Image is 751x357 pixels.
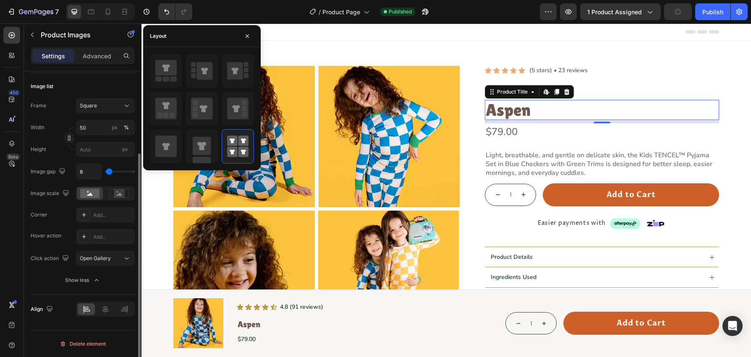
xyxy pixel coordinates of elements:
[93,211,133,219] div: Add...
[349,230,391,237] p: Product Details
[31,232,61,240] div: Hover action
[80,255,111,261] span: Open Gallery
[83,52,111,60] p: Advanced
[110,122,120,133] button: %
[343,127,578,154] div: Rich Text Editor. Editing area: main
[349,250,395,258] p: Ingredients Used
[150,32,166,40] div: Layout
[141,23,751,357] iframe: Design area
[76,251,135,266] button: Open Gallery
[31,304,55,315] div: Align
[60,339,106,349] div: Delete element
[465,165,514,178] div: Add to Cart
[76,164,102,179] input: Auto
[722,316,743,336] div: Open Intercom Messenger
[695,3,730,20] button: Publish
[42,52,65,60] p: Settings
[401,160,578,183] button: Add to Cart
[31,83,53,90] div: Image list
[124,124,129,131] div: %
[343,100,578,117] div: $79.00
[139,280,182,287] p: 4.8 (91 reviews)
[6,154,20,160] div: Beta
[343,60,578,73] h5: Kids Tencel™ Pyjama Set
[31,273,135,288] button: Show less
[112,124,118,131] div: px
[319,8,321,16] span: /
[353,161,360,182] button: decrement
[344,128,577,154] p: Light, breathable, and gentle on delicate skin, the Kids TENCEL™ Pyjama Set in Blue Checkers with...
[587,8,642,16] span: 1 product assigned
[95,311,197,321] div: $79.00
[76,98,135,113] button: Square
[468,195,499,205] img: gempages_581485179931984814-ce23d247-9917-485d-ae70-fd2629f55b32.webp
[121,122,131,133] button: px
[396,194,464,206] p: Easier payments with
[399,289,406,310] button: increment
[41,30,112,40] p: Product Images
[31,188,71,199] div: Image scale
[580,3,661,20] button: 1 product assigned
[3,3,63,20] button: 7
[55,7,59,17] p: 7
[475,293,524,307] div: Add to Cart
[343,76,578,96] h1: Aspen
[31,124,44,131] label: Width
[387,42,447,52] div: Rich Text Editor. Editing area: main
[76,142,135,157] input: px
[31,102,46,109] label: Frame
[374,289,380,310] button: decrement
[702,8,723,16] div: Publish
[8,89,20,96] div: 450
[502,195,526,205] img: gempages_581485179931984814-b2915fc0-fae5-471a-a7ba-c07fc08be846.webp
[380,289,399,310] input: quantity
[354,65,388,72] div: Product Title
[65,276,101,284] div: Show less
[360,161,379,182] input: quantity
[379,161,385,182] button: increment
[422,288,578,312] button: Add to Cart
[389,8,412,16] span: Published
[388,43,446,51] p: (5 stars) • 23 reviews
[31,146,46,153] label: Height
[31,253,71,264] div: Click action
[93,233,133,241] div: Add...
[122,146,128,152] span: px
[76,120,135,135] input: px%
[31,211,47,219] div: Corner
[31,337,135,351] button: Delete element
[95,295,197,306] h1: Aspen
[322,8,360,16] span: Product Page
[31,166,67,177] div: Image gap
[158,3,192,20] div: Undo/Redo
[80,102,97,109] span: Square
